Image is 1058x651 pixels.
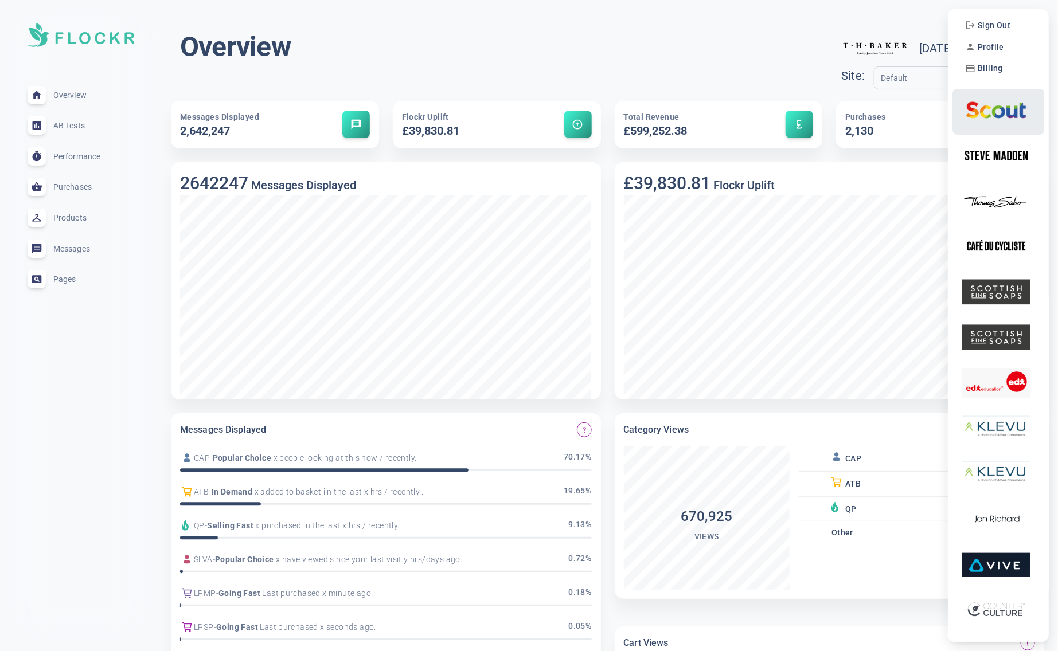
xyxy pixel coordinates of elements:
[962,592,1030,628] img: counterculturestore
[962,183,1030,219] img: thomassabo
[962,39,1008,55] button: Profile
[962,274,1030,310] img: scottishfinesoaps
[962,229,1030,265] img: cafeducycliste
[962,61,1006,77] button: Billing
[962,365,1030,401] img: shopedx
[962,17,1014,33] button: Sign Out
[962,456,1030,492] img: athos
[978,64,1003,73] span: Billing
[962,319,1030,355] img: scottishfinesoaps
[962,92,1030,128] img: scouts
[962,138,1030,174] img: stevemadden
[978,42,1004,52] span: Profile
[978,21,1010,30] span: Sign Out
[962,547,1030,583] img: vive
[962,410,1030,446] img: athos
[962,501,1030,538] img: jonrichard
